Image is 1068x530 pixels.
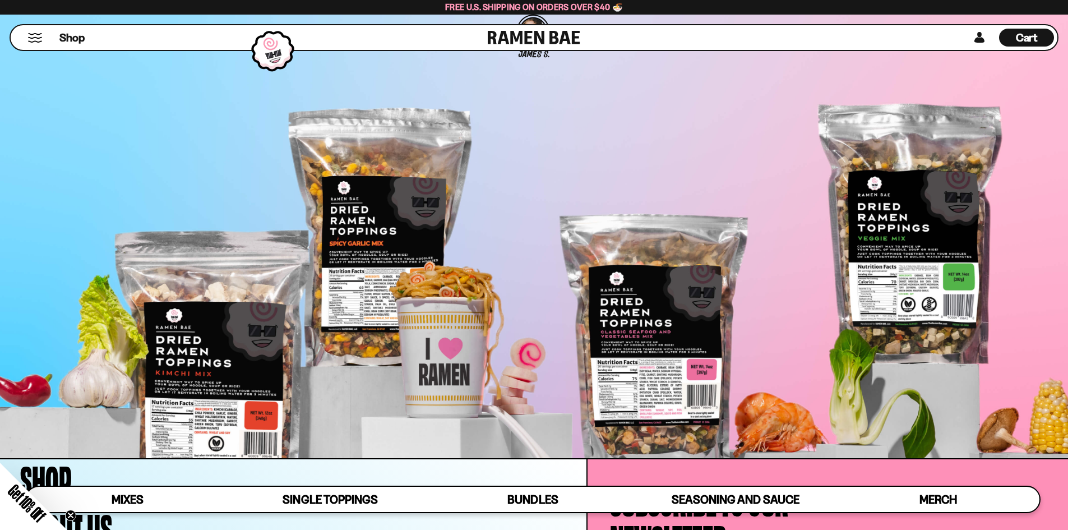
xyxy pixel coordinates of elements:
div: Cart [999,25,1054,50]
button: Close teaser [65,510,76,521]
span: Shop [59,30,85,45]
span: Free U.S. Shipping on Orders over $40 🍜 [445,2,623,12]
span: Cart [1016,31,1038,44]
button: Mobile Menu Trigger [27,33,43,43]
a: Shop [59,29,85,47]
span: Get 10% Off [5,481,49,525]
